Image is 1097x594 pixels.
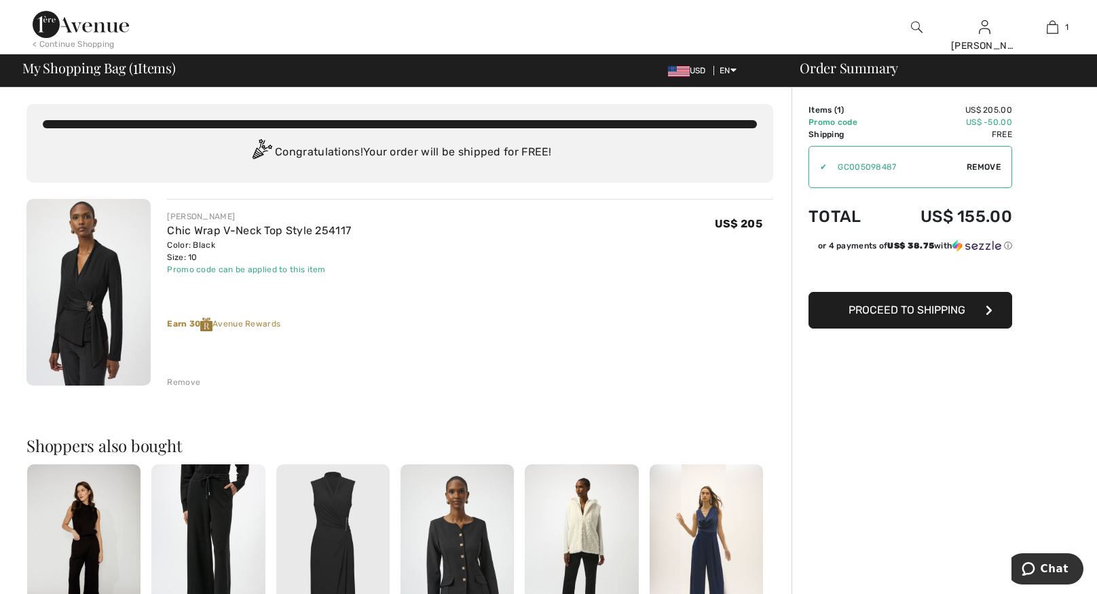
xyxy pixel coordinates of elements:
[808,257,1012,287] iframe: PayPal-paypal
[979,20,990,33] a: Sign In
[809,161,827,173] div: ✔
[26,199,151,386] img: Chic Wrap V-Neck Top Style 254117
[818,240,1012,252] div: or 4 payments of with
[668,66,711,75] span: USD
[849,303,965,316] span: Proceed to Shipping
[22,61,176,75] span: My Shopping Bag ( Items)
[882,104,1012,116] td: US$ 205.00
[167,319,212,329] strong: Earn 30
[808,240,1012,257] div: or 4 payments ofUS$ 38.75withSezzle Click to learn more about Sezzle
[882,193,1012,240] td: US$ 155.00
[979,19,990,35] img: My Info
[1011,553,1083,587] iframe: Opens a widget where you can chat to one of our agents
[882,128,1012,141] td: Free
[167,239,351,263] div: Color: Black Size: 10
[167,224,351,237] a: Chic Wrap V-Neck Top Style 254117
[911,19,923,35] img: search the website
[837,105,841,115] span: 1
[827,147,967,187] input: Promo code
[200,318,212,331] img: Reward-Logo.svg
[808,292,1012,329] button: Proceed to Shipping
[248,139,275,166] img: Congratulation2.svg
[951,39,1018,53] div: [PERSON_NAME]
[1047,19,1058,35] img: My Bag
[167,318,773,331] div: Avenue Rewards
[887,241,934,250] span: US$ 38.75
[1019,19,1085,35] a: 1
[133,58,138,75] span: 1
[167,263,351,276] div: Promo code can be applied to this item
[668,66,690,77] img: US Dollar
[808,104,882,116] td: Items ( )
[808,128,882,141] td: Shipping
[1065,21,1068,33] span: 1
[167,376,200,388] div: Remove
[882,116,1012,128] td: US$ -50.00
[952,240,1001,252] img: Sezzle
[808,193,882,240] td: Total
[33,11,129,38] img: 1ère Avenue
[33,38,115,50] div: < Continue Shopping
[26,437,773,453] h2: Shoppers also bought
[720,66,737,75] span: EN
[808,116,882,128] td: Promo code
[783,61,1089,75] div: Order Summary
[967,161,1001,173] span: Remove
[43,139,757,166] div: Congratulations! Your order will be shipped for FREE!
[167,210,351,223] div: [PERSON_NAME]
[715,217,762,230] span: US$ 205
